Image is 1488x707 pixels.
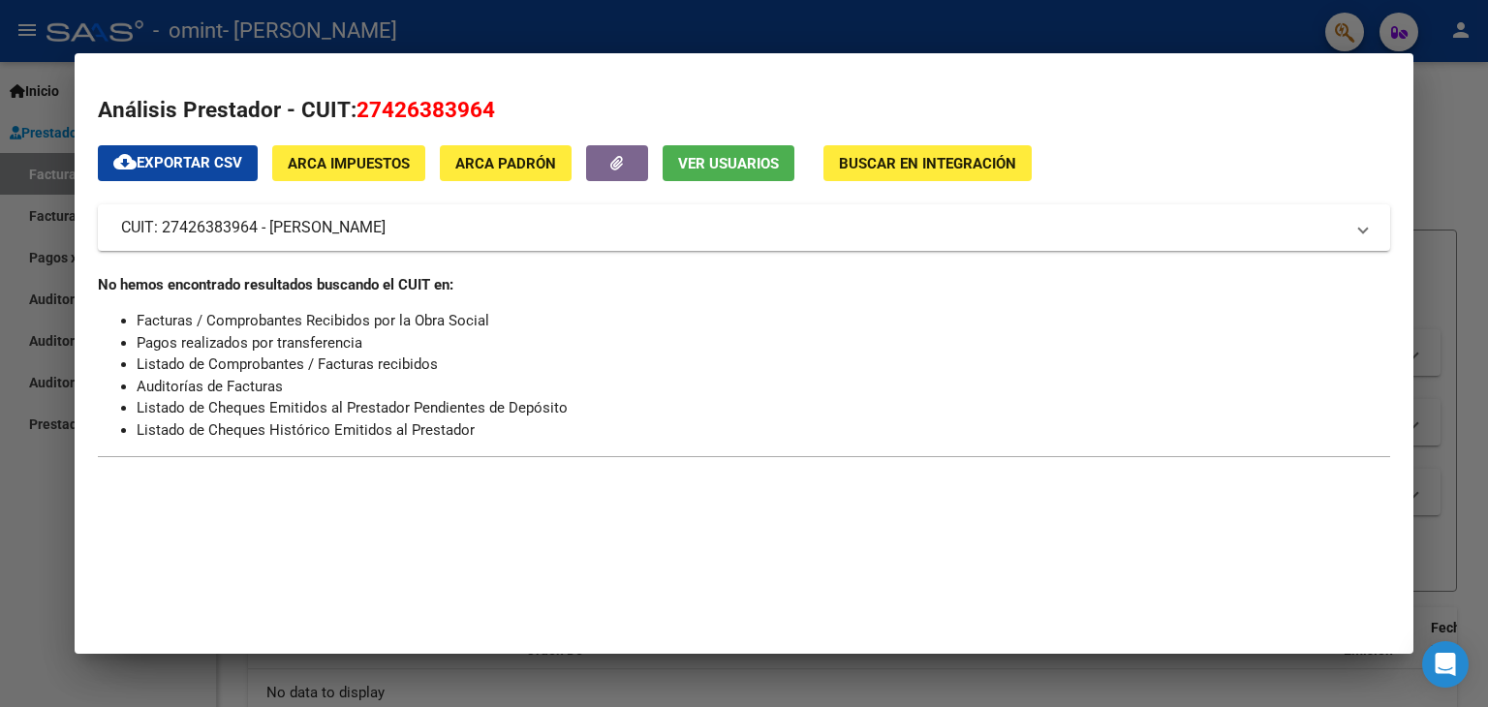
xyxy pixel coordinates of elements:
[137,376,1390,398] li: Auditorías de Facturas
[98,276,453,293] strong: No hemos encontrado resultados buscando el CUIT en:
[137,310,1390,332] li: Facturas / Comprobantes Recibidos por la Obra Social
[98,204,1390,251] mat-expansion-panel-header: CUIT: 27426383964 - [PERSON_NAME]
[272,145,425,181] button: ARCA Impuestos
[839,155,1016,172] span: Buscar en Integración
[663,145,794,181] button: Ver Usuarios
[1422,641,1469,688] div: Open Intercom Messenger
[98,145,258,181] button: Exportar CSV
[356,97,495,122] span: 27426383964
[823,145,1032,181] button: Buscar en Integración
[113,154,242,171] span: Exportar CSV
[678,155,779,172] span: Ver Usuarios
[440,145,572,181] button: ARCA Padrón
[137,332,1390,354] li: Pagos realizados por transferencia
[98,94,1390,127] h2: Análisis Prestador - CUIT:
[121,216,1344,239] mat-panel-title: CUIT: 27426383964 - [PERSON_NAME]
[288,155,410,172] span: ARCA Impuestos
[137,353,1390,376] li: Listado de Comprobantes / Facturas recibidos
[137,397,1390,419] li: Listado de Cheques Emitidos al Prestador Pendientes de Depósito
[455,155,556,172] span: ARCA Padrón
[137,419,1390,442] li: Listado de Cheques Histórico Emitidos al Prestador
[113,150,137,173] mat-icon: cloud_download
